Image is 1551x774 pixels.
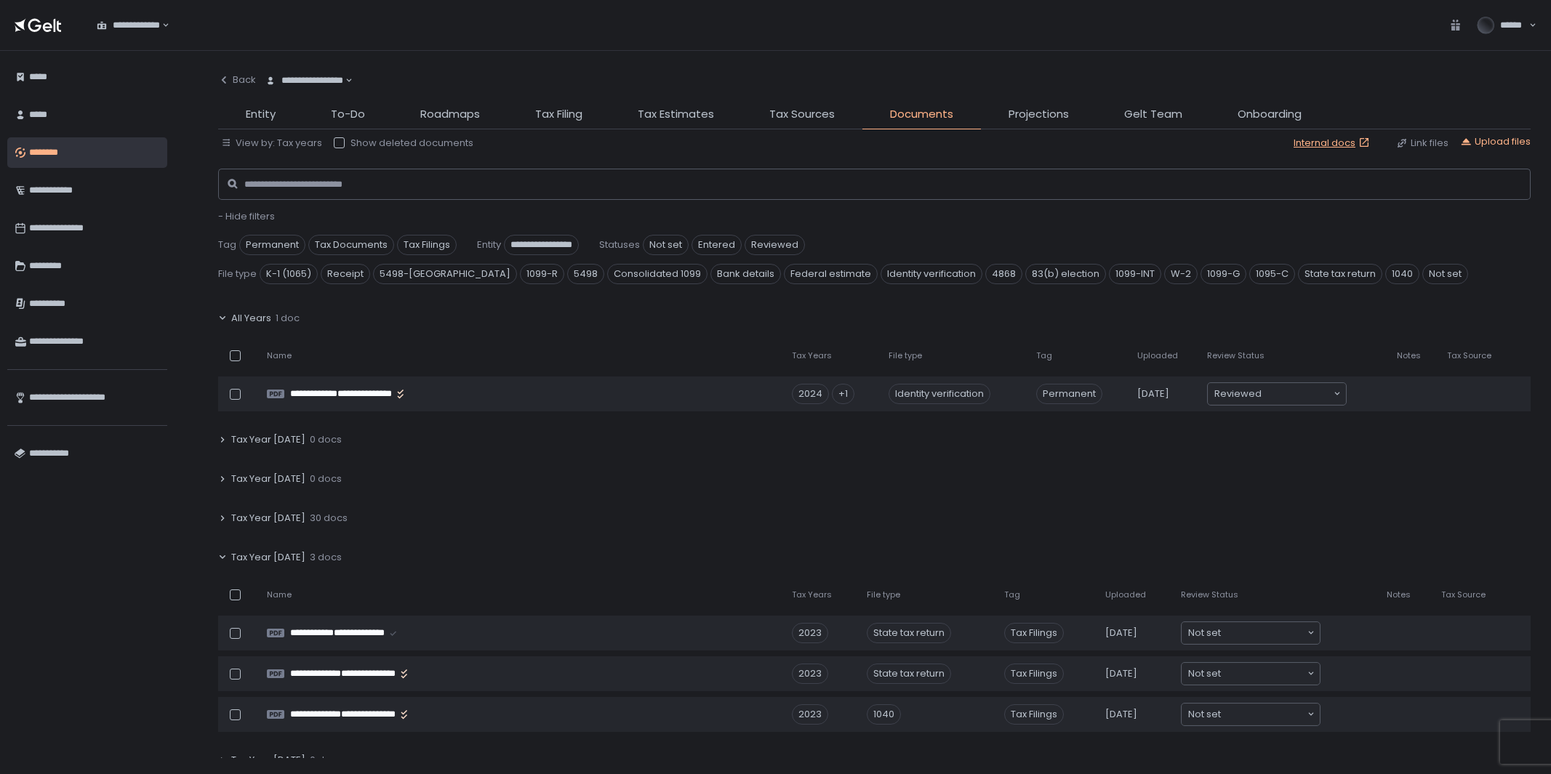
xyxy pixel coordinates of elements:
[1181,589,1238,600] span: Review Status
[1396,137,1448,150] div: Link files
[218,73,256,86] div: Back
[867,664,951,684] div: State tax return
[231,512,305,525] span: Tax Year [DATE]
[535,106,582,123] span: Tax Filing
[373,264,517,284] span: 5498-[GEOGRAPHIC_DATA]
[1294,137,1373,150] a: Internal docs
[867,589,900,600] span: File type
[310,754,342,767] span: 0 docs
[1188,626,1221,640] span: Not set
[256,65,353,96] div: Search for option
[867,704,901,725] div: 1040
[218,267,257,281] span: File type
[231,754,305,767] span: Tax Year [DATE]
[321,264,370,284] span: Receipt
[769,106,835,123] span: Tax Sources
[607,264,708,284] span: Consolidated 1099
[260,264,318,284] span: K-1 (1065)
[420,106,480,123] span: Roadmaps
[231,433,305,446] span: Tax Year [DATE]
[985,264,1022,284] span: 4868
[343,73,344,88] input: Search for option
[1221,666,1306,681] input: Search for option
[1009,106,1069,123] span: Projections
[1109,264,1161,284] span: 1099-INT
[792,704,828,725] div: 2023
[867,623,951,643] div: State tax return
[792,623,828,643] div: 2023
[267,350,292,361] span: Name
[231,551,305,564] span: Tax Year [DATE]
[1385,264,1419,284] span: 1040
[308,235,394,255] span: Tax Documents
[218,209,275,223] span: - Hide filters
[1422,264,1468,284] span: Not set
[745,235,805,255] span: Reviewed
[1137,350,1178,361] span: Uploaded
[310,472,342,485] span: 0 docs
[331,106,365,123] span: To-Do
[276,312,300,325] span: 1 doc
[889,384,990,404] div: Identity verification
[1124,106,1182,123] span: Gelt Team
[710,264,781,284] span: Bank details
[246,106,276,123] span: Entity
[643,235,689,255] span: Not set
[890,106,953,123] span: Documents
[1188,666,1221,681] span: Not set
[1164,264,1198,284] span: W-2
[218,210,275,223] button: - Hide filters
[1004,704,1064,725] span: Tax Filings
[784,264,878,284] span: Federal estimate
[87,10,169,41] div: Search for option
[1036,350,1052,361] span: Tag
[267,589,292,600] span: Name
[1004,623,1064,643] span: Tax Filings
[477,238,501,251] span: Entity
[1221,707,1306,722] input: Search for option
[1387,589,1411,600] span: Notes
[889,350,922,361] span: File type
[792,589,832,600] span: Tax Years
[692,235,742,255] span: Entered
[1188,707,1221,722] span: Not set
[310,512,348,525] span: 30 docs
[1238,106,1302,123] span: Onboarding
[221,137,322,150] button: View by: Tax years
[218,65,256,94] button: Back
[792,384,829,404] div: 2024
[1298,264,1382,284] span: State tax return
[832,384,854,404] div: +1
[792,350,832,361] span: Tax Years
[1105,589,1146,600] span: Uploaded
[1182,704,1320,725] div: Search for option
[1441,589,1486,600] span: Tax Source
[1036,384,1102,404] span: Permanent
[792,664,828,684] div: 2023
[881,264,982,284] span: Identity verification
[1004,664,1064,684] span: Tax Filings
[1460,135,1531,148] button: Upload files
[567,264,604,284] span: 5498
[1221,626,1306,640] input: Search for option
[239,235,305,255] span: Permanent
[1137,387,1169,400] span: [DATE]
[1207,350,1265,361] span: Review Status
[218,238,236,251] span: Tag
[1262,387,1332,401] input: Search for option
[599,238,640,251] span: Statuses
[310,433,342,446] span: 0 docs
[1249,264,1295,284] span: 1095-C
[1025,264,1106,284] span: 83(b) election
[1397,350,1421,361] span: Notes
[1208,383,1346,405] div: Search for option
[638,106,714,123] span: Tax Estimates
[1214,387,1262,401] span: Reviewed
[231,312,271,325] span: All Years
[160,18,161,33] input: Search for option
[1004,589,1020,600] span: Tag
[520,264,564,284] span: 1099-R
[1201,264,1246,284] span: 1099-G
